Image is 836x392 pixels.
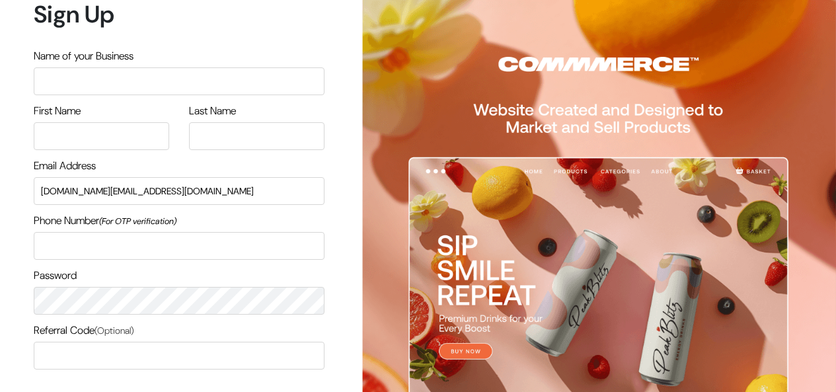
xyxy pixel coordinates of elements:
label: Email Address [34,158,96,174]
label: Name of your Business [34,48,133,64]
label: First Name [34,103,81,119]
label: Phone Number [34,213,176,229]
label: Last Name [189,103,236,119]
i: (For OTP verification) [99,216,176,227]
label: Referral Code [34,323,134,338]
label: Password [34,268,77,284]
span: (Optional) [95,325,134,336]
